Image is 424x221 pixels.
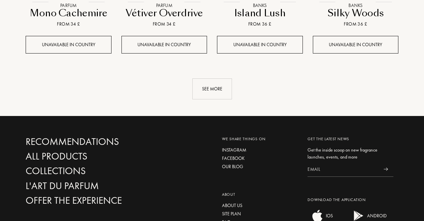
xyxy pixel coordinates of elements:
div: Island Lush [220,7,300,20]
a: Facebook [222,155,298,162]
a: About us [222,202,298,209]
div: Unavailable in country [313,36,399,54]
div: Silky Woods [316,7,396,20]
a: Recommendations [26,136,143,148]
a: Our blog [222,163,298,170]
a: Collections [26,165,143,177]
img: news_send.svg [384,167,388,171]
div: From 36 £ [316,21,396,28]
a: L'Art du Parfum [26,180,143,192]
a: Site plan [222,210,298,217]
a: All products [26,151,143,162]
a: Instagram [222,147,298,154]
div: We share things on [222,136,298,142]
div: Vétiver Overdrive [124,7,205,20]
div: About [222,191,298,197]
div: See more [192,78,232,99]
div: From 36 £ [220,21,300,28]
div: Unavailable in country [121,36,207,54]
div: Get the latest news [308,136,393,142]
div: Unavailable in country [217,36,303,54]
div: From 34 £ [28,21,109,28]
div: Unavailable in country [26,36,111,54]
div: Download the application [308,197,393,203]
div: Mono Cachemire [28,7,109,20]
input: Email [308,162,378,177]
div: Get the inside scoop on new fragrance launches, events, and more [308,147,393,161]
a: Offer the experience [26,195,143,206]
div: From 34 £ [124,21,205,28]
